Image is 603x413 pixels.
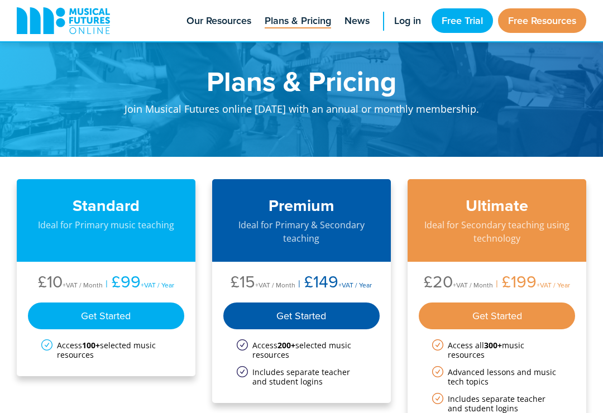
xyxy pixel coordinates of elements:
[82,340,100,350] strong: 100+
[537,280,570,290] span: +VAT / Year
[186,13,251,28] span: Our Resources
[84,95,519,129] p: Join Musical Futures online [DATE] with an annual or monthly membership.
[223,302,380,329] div: Get Started
[419,302,575,329] div: Get Started
[28,218,184,232] p: Ideal for Primary music teaching
[223,218,380,245] p: Ideal for Primary & Secondary teaching
[277,340,295,350] strong: 200+
[237,340,366,359] li: Access selected music resources
[453,280,493,290] span: +VAT / Month
[432,394,562,413] li: Includes separate teacher and student logins
[432,8,493,33] a: Free Trial
[498,8,586,33] a: Free Resources
[432,340,562,359] li: Access all music resources
[141,280,174,290] span: +VAT / Year
[103,273,174,294] li: £99
[265,13,331,28] span: Plans & Pricing
[493,273,570,294] li: £199
[484,340,502,350] strong: 300+
[419,196,575,215] h3: Ultimate
[295,273,372,294] li: £149
[84,67,519,95] h1: Plans & Pricing
[338,280,372,290] span: +VAT / Year
[432,367,562,386] li: Advanced lessons and music tech topics
[255,280,295,290] span: +VAT / Month
[223,196,380,215] h3: Premium
[419,218,575,245] p: Ideal for Secondary teaching using technology
[237,367,366,386] li: Includes separate teacher and student logins
[231,273,295,294] li: £15
[38,273,103,294] li: £10
[28,196,184,215] h3: Standard
[394,13,421,28] span: Log in
[41,340,171,359] li: Access selected music resources
[424,273,493,294] li: £20
[63,280,103,290] span: +VAT / Month
[28,302,184,329] div: Get Started
[344,13,370,28] span: News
